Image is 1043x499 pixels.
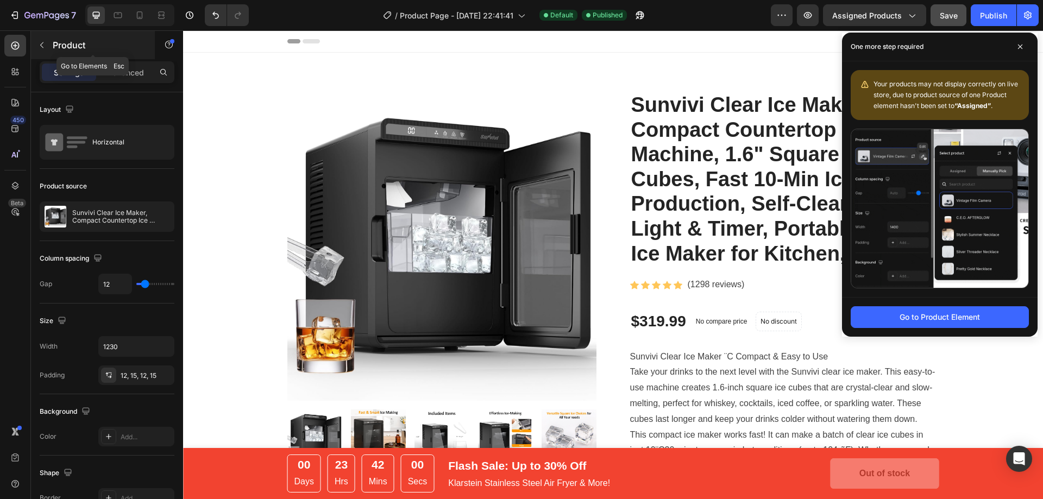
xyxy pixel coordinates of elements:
[225,444,244,459] p: Secs
[99,274,131,294] input: Auto
[40,466,74,481] div: Shape
[186,444,204,459] p: Mins
[99,337,174,356] input: Auto
[550,10,573,20] span: Default
[971,4,1016,26] button: Publish
[874,80,1018,110] span: Your products may not display correctly on live store, due to product source of one Product eleme...
[40,279,52,289] div: Gap
[513,288,564,294] p: No compare price
[676,437,727,450] div: Out of stock
[980,10,1007,21] div: Publish
[40,432,56,441] div: Color
[851,306,1029,328] button: Go to Product Element
[447,61,756,237] h2: Sunvivi Clear Ice Maker, Compact Countertop Ice Machine, 1.6" Square Ice Cubes, Fast 10-Min Ice P...
[954,102,991,110] b: “Assigned”
[832,10,902,21] span: Assigned Products
[72,209,169,224] p: Sunvivi Clear Ice Maker, Compact Countertop Ice Machine, 1.6" Square Ice Cubes, Fast 10-Min Ice P...
[107,67,144,78] p: Advanced
[593,10,623,20] span: Published
[205,4,249,26] div: Undo/Redo
[447,321,645,331] p: Sunvivi Clear Ice Maker ¨C Compact & Easy to Use
[10,116,26,124] div: 450
[447,400,748,456] p: This compact ice maker works fast! It can make a batch of clear ice cubes in just 10¨C20 minutes,...
[505,247,562,262] p: (1298 reviews)
[1006,446,1032,472] div: Open Intercom Messenger
[53,39,145,52] p: Product
[648,428,756,458] button: Out of stock
[823,4,926,26] button: Assigned Products
[186,427,204,441] div: 42
[71,9,76,22] p: 7
[40,405,92,419] div: Background
[447,337,752,393] p: Take your drinks to the next level with the Sunvivi clear ice maker. This easy-to-use machine cre...
[265,427,427,444] p: Flash Sale: Up to 30% Off
[940,11,958,20] span: Save
[121,371,172,381] div: 12, 15, 12, 15
[40,314,68,329] div: Size
[851,41,923,52] p: One more step required
[931,4,966,26] button: Save
[400,10,513,21] span: Product Page - [DATE] 22:41:41
[40,251,104,266] div: Column spacing
[45,206,66,228] img: product feature img
[4,4,81,26] button: 7
[265,446,427,459] p: Klarstein Stainless Steel Air Fryer & More!
[54,67,84,78] p: Settings
[225,427,244,441] div: 00
[40,103,76,117] div: Layout
[447,281,504,301] div: $319.99
[40,370,65,380] div: Padding
[40,342,58,351] div: Width
[395,10,398,21] span: /
[8,199,26,207] div: Beta
[183,30,1043,499] iframe: Design area
[121,432,172,442] div: Add...
[40,181,87,191] div: Product source
[92,130,159,155] div: Horizontal
[900,311,980,323] div: Go to Product Element
[577,286,614,296] p: No discount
